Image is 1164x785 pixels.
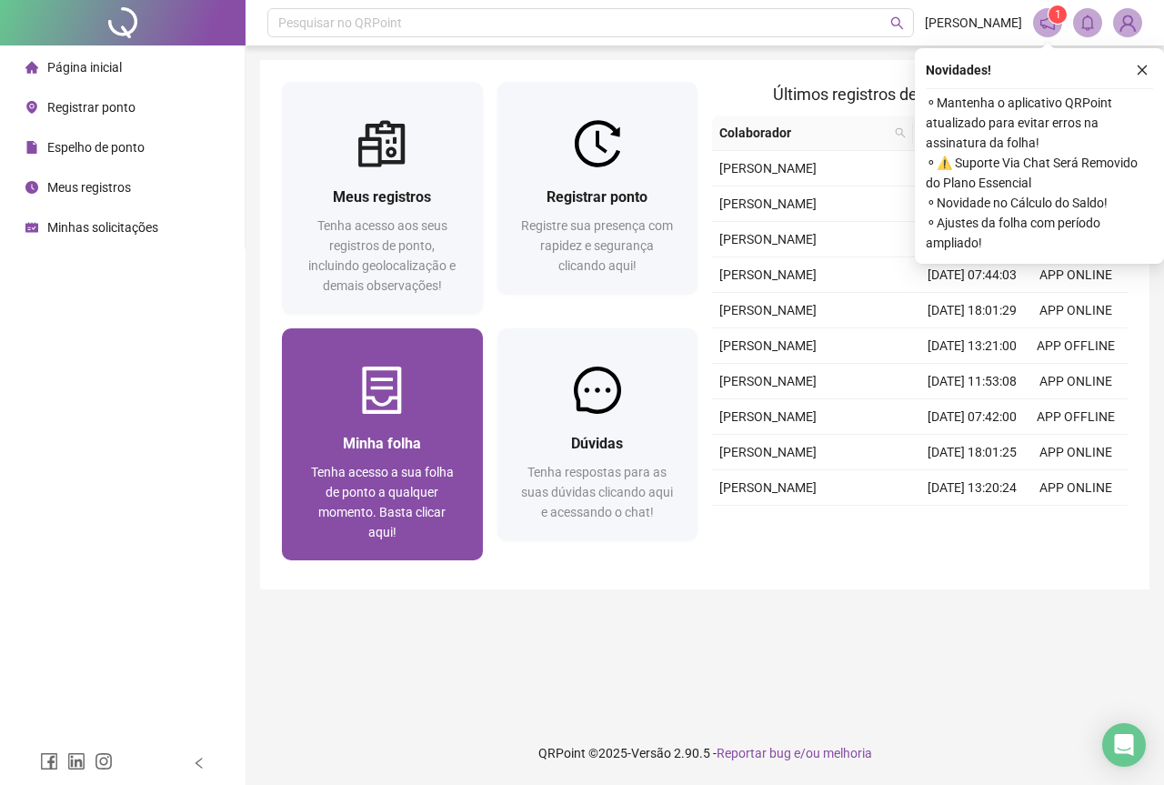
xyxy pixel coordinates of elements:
td: APP ONLINE [1024,470,1128,506]
span: Meus registros [333,188,431,206]
td: [DATE] 07:44:03 [920,257,1024,293]
span: ⚬ ⚠️ Suporte Via Chat Será Removido do Plano Essencial [926,153,1153,193]
span: Minhas solicitações [47,220,158,235]
span: 1 [1055,8,1061,21]
td: [DATE] 11:53:08 [920,364,1024,399]
td: [DATE] 11:50:28 [920,506,1024,541]
th: Data/Hora [913,116,1014,151]
span: home [25,61,38,74]
a: Registrar pontoRegistre sua presença com rapidez e segurança clicando aqui! [497,82,698,294]
td: [DATE] 07:42:00 [920,399,1024,435]
span: [PERSON_NAME] [719,409,817,424]
span: Reportar bug e/ou melhoria [717,746,872,760]
span: ⚬ Novidade no Cálculo do Saldo! [926,193,1153,213]
span: left [193,757,206,770]
span: Minha folha [343,435,421,452]
sup: 1 [1049,5,1067,24]
span: [PERSON_NAME] [719,196,817,211]
img: 22078 [1114,9,1141,36]
span: Meus registros [47,180,131,195]
span: bell [1079,15,1096,31]
td: APP ONLINE [1024,293,1128,328]
span: Colaborador [719,123,888,143]
span: Espelho de ponto [47,140,145,155]
span: search [890,16,904,30]
span: Dúvidas [571,435,623,452]
span: clock-circle [25,181,38,194]
span: Novidades ! [926,60,991,80]
td: APP ONLINE [1024,435,1128,470]
span: Página inicial [47,60,122,75]
td: [DATE] 18:01:29 [920,293,1024,328]
span: Registre sua presença com rapidez e segurança clicando aqui! [521,218,673,273]
td: APP OFFLINE [1024,328,1128,364]
span: Registrar ponto [547,188,647,206]
span: instagram [95,752,113,770]
span: Registrar ponto [47,100,135,115]
span: [PERSON_NAME] [719,161,817,176]
span: [PERSON_NAME] [719,374,817,388]
span: search [895,127,906,138]
span: schedule [25,221,38,234]
span: [PERSON_NAME] [719,480,817,495]
td: APP ONLINE [1024,257,1128,293]
span: [PERSON_NAME] [719,338,817,353]
span: Versão [631,746,671,760]
span: search [891,119,909,146]
div: Open Intercom Messenger [1102,723,1146,767]
td: [DATE] 13:21:00 [920,328,1024,364]
span: facebook [40,752,58,770]
span: linkedin [67,752,85,770]
span: Tenha acesso a sua folha de ponto a qualquer momento. Basta clicar aqui! [311,465,454,539]
td: APP ONLINE [1024,506,1128,541]
a: Minha folhaTenha acesso a sua folha de ponto a qualquer momento. Basta clicar aqui! [282,328,483,560]
footer: QRPoint © 2025 - 2.90.5 - [246,721,1164,785]
td: APP OFFLINE [1024,399,1128,435]
span: ⚬ Mantenha o aplicativo QRPoint atualizado para evitar erros na assinatura da folha! [926,93,1153,153]
span: [PERSON_NAME] [719,267,817,282]
span: [PERSON_NAME] [719,303,817,317]
span: [PERSON_NAME] [719,445,817,459]
td: APP ONLINE [1024,364,1128,399]
td: [DATE] 13:20:24 [920,470,1024,506]
span: Tenha respostas para as suas dúvidas clicando aqui e acessando o chat! [521,465,673,519]
a: DúvidasTenha respostas para as suas dúvidas clicando aqui e acessando o chat! [497,328,698,540]
span: [PERSON_NAME] [925,13,1022,33]
span: Últimos registros de ponto sincronizados [773,85,1067,104]
span: close [1136,64,1149,76]
span: notification [1039,15,1056,31]
span: file [25,141,38,154]
a: Meus registrosTenha acesso aos seus registros de ponto, incluindo geolocalização e demais observa... [282,82,483,314]
span: environment [25,101,38,114]
td: [DATE] 18:01:25 [920,435,1024,470]
span: [PERSON_NAME] [719,232,817,247]
span: Tenha acesso aos seus registros de ponto, incluindo geolocalização e demais observações! [308,218,456,293]
span: ⚬ Ajustes da folha com período ampliado! [926,213,1153,253]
